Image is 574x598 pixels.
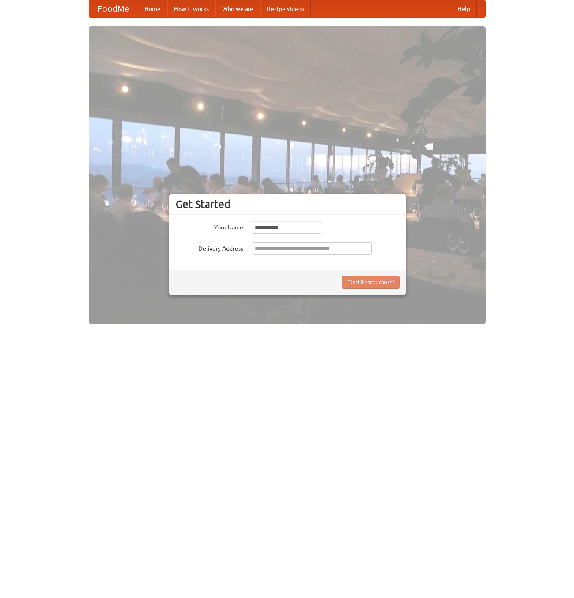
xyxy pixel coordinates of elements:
[176,198,400,210] h3: Get Started
[176,242,243,253] label: Delivery Address
[451,0,477,17] a: Help
[342,276,400,289] button: Find Restaurants!
[167,0,215,17] a: How it works
[176,221,243,232] label: Your Name
[138,0,167,17] a: Home
[215,0,260,17] a: Who we are
[260,0,311,17] a: Recipe videos
[89,0,138,17] a: FoodMe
